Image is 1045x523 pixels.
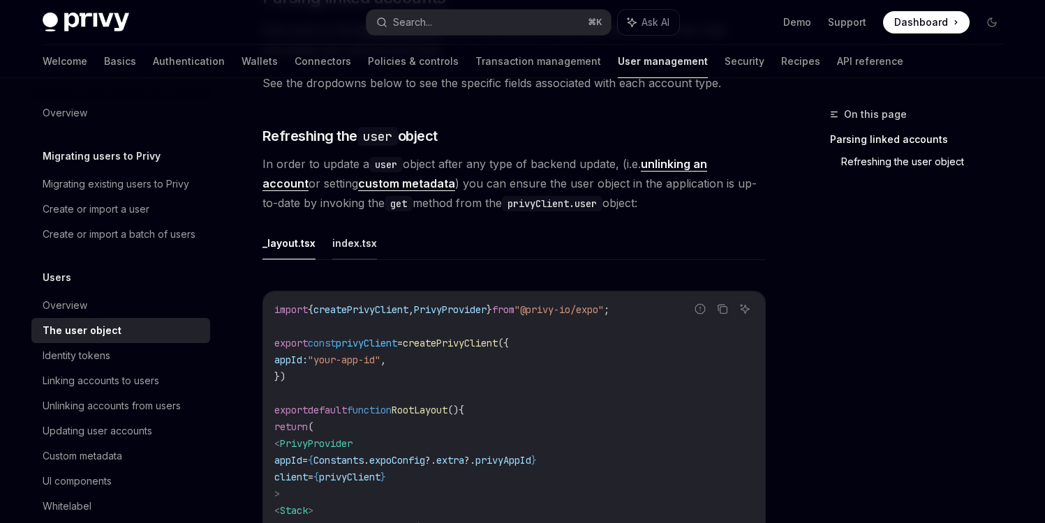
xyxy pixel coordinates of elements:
a: Connectors [295,45,351,78]
span: "@privy-io/expo" [514,303,604,316]
div: Unlinking accounts from users [43,397,181,414]
span: }) [274,370,286,383]
span: export [274,404,308,416]
span: const [308,337,336,349]
a: Transaction management [475,45,601,78]
button: Copy the contents from the code block [713,300,732,318]
span: < [274,504,280,517]
div: Updating user accounts [43,423,152,439]
span: () [447,404,459,416]
span: Dashboard [894,15,948,29]
a: Linking accounts to users [31,368,210,393]
div: Overview [43,105,87,121]
span: Ask AI [642,15,669,29]
a: Dashboard [883,11,970,33]
span: client [274,471,308,483]
span: privyClient [336,337,397,349]
h5: Users [43,269,71,286]
a: Policies & controls [368,45,459,78]
div: Overview [43,297,87,314]
button: Search...⌘K [366,10,611,35]
a: Authentication [153,45,225,78]
div: Identity tokens [43,347,110,364]
span: On this page [844,106,907,123]
div: Create or import a batch of users [43,226,195,243]
span: Refreshing the object [262,126,438,146]
span: = [302,454,308,467]
a: User management [618,45,708,78]
span: default [308,404,347,416]
code: user [369,157,403,172]
a: The user object [31,318,210,343]
span: ( [308,420,313,433]
a: custom metadata [358,176,455,191]
span: Stack [280,504,308,517]
div: Migrating existing users to Privy [43,176,189,192]
span: In order to update a object after any type of backend update, (i.e. or setting ) you can ensure t... [262,154,766,213]
div: Linking accounts to users [43,372,159,389]
span: < [274,437,280,450]
a: API reference [837,45,903,78]
span: , [380,354,386,366]
img: dark logo [43,13,129,32]
div: Whitelabel [43,498,91,515]
code: user [357,127,398,146]
span: ⌘ K [588,17,602,28]
button: Toggle dark mode [981,11,1003,33]
span: Constants [313,454,364,467]
span: expoConfig [369,454,425,467]
span: > [274,487,280,500]
span: RootLayout [392,404,447,416]
a: Demo [783,15,811,29]
a: Overview [31,100,210,126]
span: ({ [498,337,509,349]
a: Basics [104,45,136,78]
a: Custom metadata [31,444,210,469]
a: Support [828,15,866,29]
span: } [487,303,492,316]
span: privyAppId [475,454,531,467]
span: createPrivyClient [313,303,408,316]
a: Security [725,45,764,78]
span: appId: [274,354,308,366]
span: . [364,454,369,467]
code: get [385,196,413,211]
div: The user object [43,322,121,339]
span: createPrivyClient [403,337,498,349]
div: Create or import a user [43,201,149,218]
div: Search... [393,14,432,31]
span: } [380,471,386,483]
span: PrivyProvider [280,437,353,450]
span: "your-app-id" [308,354,380,366]
a: Recipes [781,45,820,78]
a: Create or import a user [31,197,210,222]
span: { [459,404,464,416]
span: = [308,471,313,483]
span: > [308,504,313,517]
span: ; [604,303,609,316]
a: Updating user accounts [31,418,210,444]
span: return [274,420,308,433]
span: ?. [425,454,436,467]
span: privyClient [319,471,380,483]
div: Custom metadata [43,448,122,464]
span: function [347,404,392,416]
a: Parsing linked accounts [830,128,1014,151]
a: Identity tokens [31,343,210,368]
a: Overview [31,293,210,318]
a: Refreshing the user object [841,151,1014,173]
span: } [531,454,537,467]
button: Ask AI [736,300,754,318]
a: Whitelabel [31,494,210,519]
a: Create or import a batch of users [31,222,210,247]
a: Unlinking accounts from users [31,393,210,418]
span: { [313,471,319,483]
span: import [274,303,308,316]
span: = [397,337,403,349]
a: Welcome [43,45,87,78]
a: UI components [31,469,210,494]
span: PrivyProvider [414,303,487,316]
code: privyClient.user [502,196,602,211]
div: UI components [43,473,112,490]
span: See the dropdowns below to see the specific fields associated with each account type. [262,73,766,93]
